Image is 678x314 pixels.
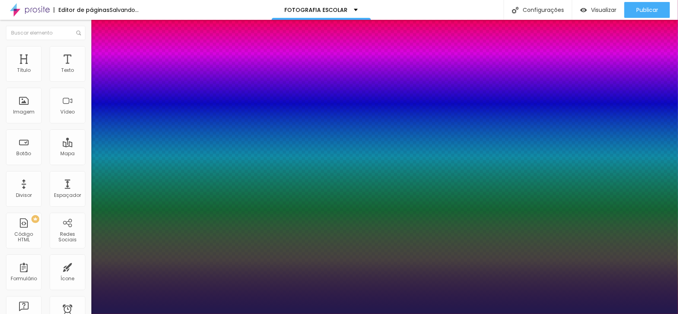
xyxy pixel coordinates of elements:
span: Publicar [636,7,658,13]
div: Editor de páginas [54,7,110,13]
input: Buscar elemento [6,26,85,40]
span: Visualizar [591,7,616,13]
div: Formulário [11,276,37,281]
button: Visualizar [572,2,624,18]
img: Icone [76,31,81,35]
img: view-1.svg [580,7,587,13]
div: Ícone [61,276,75,281]
div: Botão [17,151,31,156]
div: Divisor [16,193,32,198]
div: Título [17,67,31,73]
p: FOTOGRAFIA ESCOLAR [285,7,348,13]
div: Imagem [13,109,35,115]
div: Vídeo [60,109,75,115]
div: Redes Sociais [52,231,83,243]
button: Publicar [624,2,670,18]
div: Salvando... [110,7,139,13]
div: Texto [61,67,74,73]
div: Espaçador [54,193,81,198]
img: Icone [512,7,519,13]
div: Código HTML [8,231,39,243]
div: Mapa [60,151,75,156]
